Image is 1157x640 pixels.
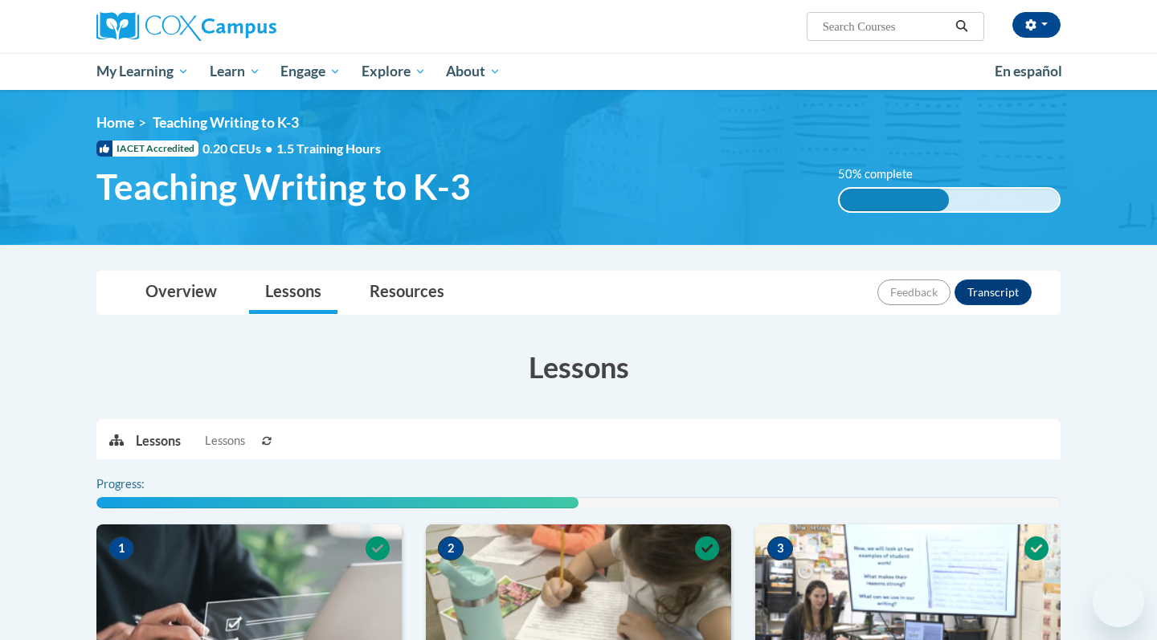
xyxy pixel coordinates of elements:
a: Engage [270,53,351,90]
span: • [265,141,272,156]
span: Teaching Writing to K-3 [96,165,471,208]
span: 2 [438,536,464,561]
a: Overview [129,271,233,314]
h3: Lessons [96,347,1061,387]
button: Transcript [955,279,1032,305]
span: 1 [108,536,134,561]
span: Lessons [205,432,245,450]
img: Cox Campus [96,12,276,41]
input: Search Courses [821,17,950,36]
span: IACET Accredited [96,141,198,157]
span: My Learning [96,62,189,81]
span: En español [995,63,1062,79]
span: Explore [362,62,426,81]
span: 0.20 CEUs [202,140,276,157]
span: 1.5 Training Hours [276,141,381,156]
span: 3 [767,536,793,561]
button: Search [950,17,974,36]
a: Learn [199,53,271,90]
span: Learn [210,62,260,81]
a: Explore [351,53,436,90]
button: Feedback [877,279,951,305]
span: About [446,62,501,81]
a: Home [96,114,134,131]
label: 50% complete [838,165,930,183]
label: Progress: [96,475,189,493]
button: Account Settings [1012,12,1061,38]
div: 50% complete [840,189,950,211]
span: Teaching Writing to K-3 [153,114,299,131]
a: Lessons [249,271,337,314]
a: About [436,53,512,90]
span: Engage [280,62,341,81]
div: Main menu [72,53,1085,90]
a: Cox Campus [96,12,402,41]
a: My Learning [86,53,199,90]
iframe: Button to launch messaging window [1093,576,1144,627]
p: Lessons [136,432,181,450]
a: En español [984,55,1073,88]
a: Resources [354,271,460,314]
